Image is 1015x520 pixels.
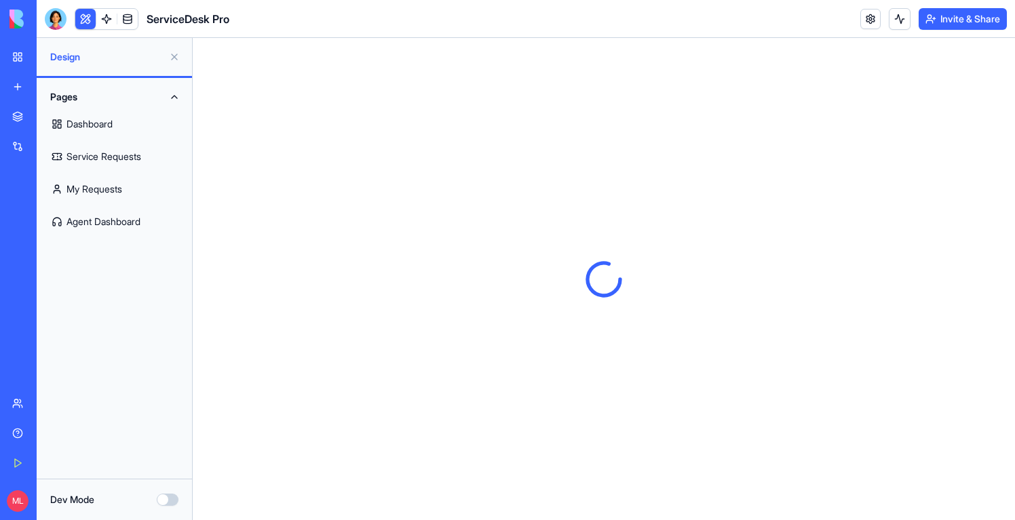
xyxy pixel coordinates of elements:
[45,86,184,108] button: Pages
[45,108,184,140] a: Dashboard
[50,50,164,64] span: Design
[45,140,184,173] a: Service Requests
[50,493,94,506] label: Dev Mode
[919,8,1007,30] button: Invite & Share
[45,205,184,238] a: Agent Dashboard
[9,9,94,28] img: logo
[45,173,184,205] a: My Requests
[147,11,229,27] span: ServiceDesk Pro
[7,490,28,512] span: ML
